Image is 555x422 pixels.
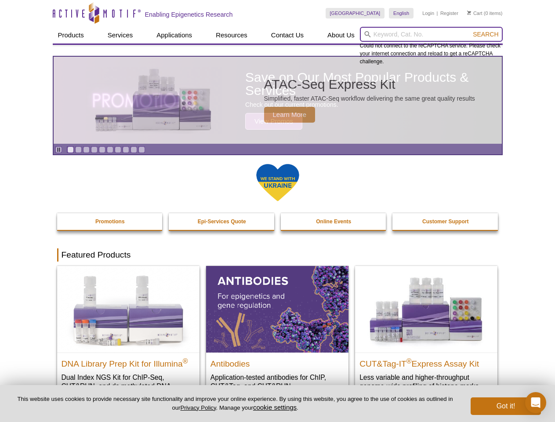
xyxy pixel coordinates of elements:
[91,146,98,153] a: Go to slide 4
[210,373,344,391] p: Application-tested antibodies for ChIP, CUT&Tag, and CUT&RUN.
[83,146,90,153] a: Go to slide 3
[422,218,468,225] strong: Customer Support
[67,146,74,153] a: Go to slide 1
[14,395,456,412] p: This website uses cookies to provide necessary site functionality and improve your online experie...
[183,357,188,364] sup: ®
[57,248,498,262] h2: Featured Products
[62,373,195,400] p: Dual Index NGS Kit for ChIP-Seq, CUT&RUN, and ds methylated DNA assays.
[54,57,502,144] article: ATAC-Seq Express Kit
[123,146,129,153] a: Go to slide 8
[138,146,145,153] a: Go to slide 10
[55,146,62,153] a: Toggle autoplay
[389,8,414,18] a: English
[322,27,360,44] a: About Us
[264,107,316,123] span: Learn More
[180,404,216,411] a: Privacy Policy
[473,31,498,38] span: Search
[198,218,246,225] strong: Epi-Services Quote
[440,10,458,16] a: Register
[264,78,475,91] h2: ATAC-Seq Express Kit
[392,213,499,230] a: Customer Support
[253,404,297,411] button: cookie settings
[264,95,475,102] p: Simplified, faster ATAC-Seq workflow delivering the same great quality results
[57,266,200,408] a: DNA Library Prep Kit for Illumina DNA Library Prep Kit for Illumina® Dual Index NGS Kit for ChIP-...
[169,213,275,230] a: Epi-Services Quote
[206,266,348,399] a: All Antibodies Antibodies Application-tested antibodies for ChIP, CUT&Tag, and CUT&RUN.
[57,213,163,230] a: Promotions
[525,392,546,413] div: Open Intercom Messenger
[107,146,113,153] a: Go to slide 6
[316,218,351,225] strong: Online Events
[75,146,82,153] a: Go to slide 2
[99,146,105,153] a: Go to slide 5
[131,146,137,153] a: Go to slide 9
[54,57,502,144] a: ATAC-Seq Express Kit ATAC-Seq Express Kit Simplified, faster ATAC-Seq workflow delivering the sam...
[422,10,434,16] a: Login
[467,8,503,18] li: (0 items)
[355,266,497,399] a: CUT&Tag-IT® Express Assay Kit CUT&Tag-IT®Express Assay Kit Less variable and higher-throughput ge...
[360,27,503,65] div: Could not connect to the reCAPTCHA service. Please check your internet connection and reload to g...
[471,397,541,415] button: Got it!
[210,355,344,368] h2: Antibodies
[467,11,471,15] img: Your Cart
[151,27,197,44] a: Applications
[57,266,200,352] img: DNA Library Prep Kit for Illumina
[359,355,493,368] h2: CUT&Tag-IT Express Assay Kit
[281,213,387,230] a: Online Events
[470,30,501,38] button: Search
[115,146,121,153] a: Go to slide 7
[206,266,348,352] img: All Antibodies
[102,27,138,44] a: Services
[359,373,493,391] p: Less variable and higher-throughput genome-wide profiling of histone marks​.
[256,163,300,202] img: We Stand With Ukraine
[437,8,438,18] li: |
[467,10,482,16] a: Cart
[326,8,385,18] a: [GEOGRAPHIC_DATA]
[53,27,89,44] a: Products
[82,67,227,134] img: ATAC-Seq Express Kit
[210,27,253,44] a: Resources
[266,27,309,44] a: Contact Us
[95,218,125,225] strong: Promotions
[360,27,503,42] input: Keyword, Cat. No.
[145,11,233,18] h2: Enabling Epigenetics Research
[62,355,195,368] h2: DNA Library Prep Kit for Illumina
[406,357,412,364] sup: ®
[355,266,497,352] img: CUT&Tag-IT® Express Assay Kit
